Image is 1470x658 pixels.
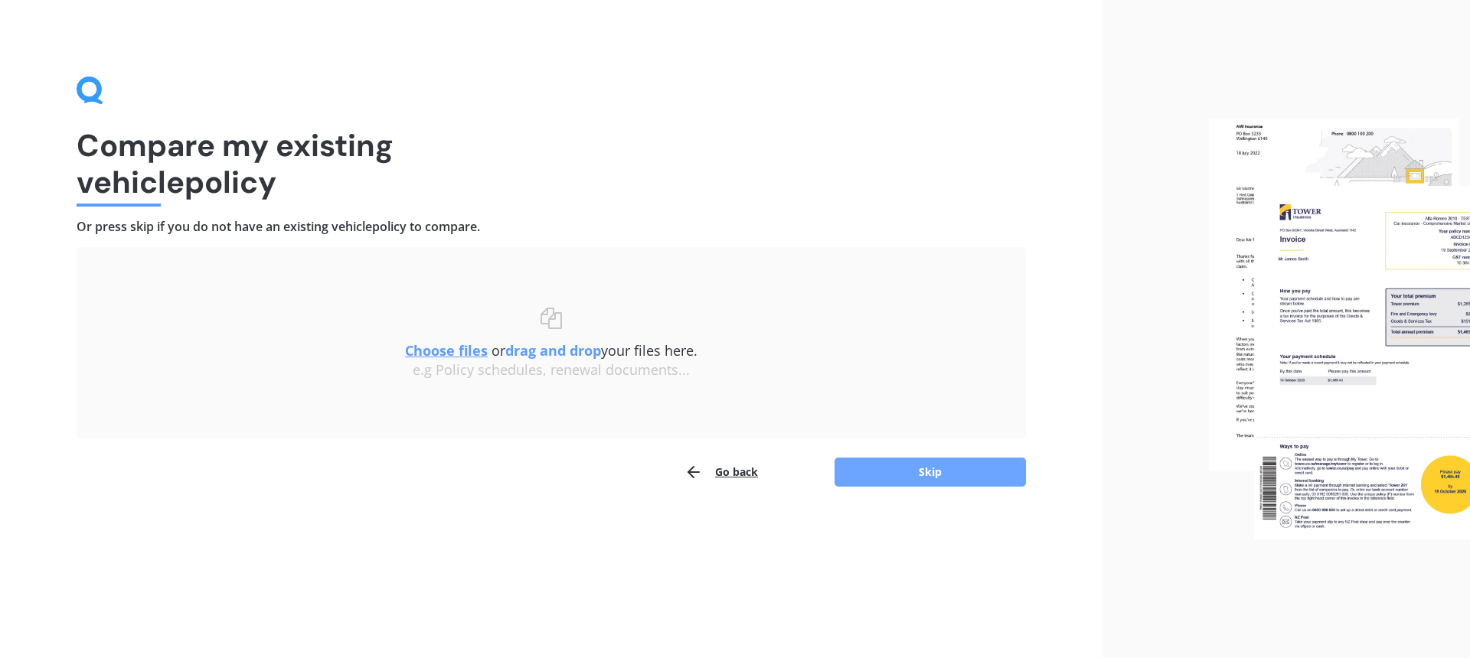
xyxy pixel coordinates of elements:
h4: Or press skip if you do not have an existing vehicle policy to compare. [77,219,1026,235]
button: Go back [684,457,758,487]
div: e.g Policy schedules, renewal documents... [107,362,995,379]
u: Choose files [405,341,488,360]
h1: Compare my existing vehicle policy [77,127,1026,200]
button: Skip [835,458,1026,487]
img: files.webp [1209,119,1470,539]
span: or your files here. [405,341,697,360]
b: drag and drop [505,341,601,360]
